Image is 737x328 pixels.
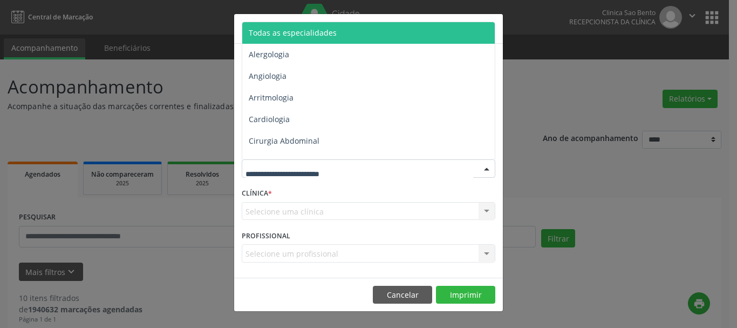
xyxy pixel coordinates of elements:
span: Cirurgia Bariatrica [249,157,315,168]
h5: Relatório de agendamentos [242,22,365,36]
label: PROFISSIONAL [242,227,290,244]
span: Cardiologia [249,114,290,124]
button: Close [481,14,503,41]
span: Angiologia [249,71,286,81]
label: CLÍNICA [242,185,272,202]
span: Arritmologia [249,92,294,103]
button: Cancelar [373,286,432,304]
span: Todas as especialidades [249,28,337,38]
span: Alergologia [249,49,289,59]
span: Cirurgia Abdominal [249,136,319,146]
button: Imprimir [436,286,495,304]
